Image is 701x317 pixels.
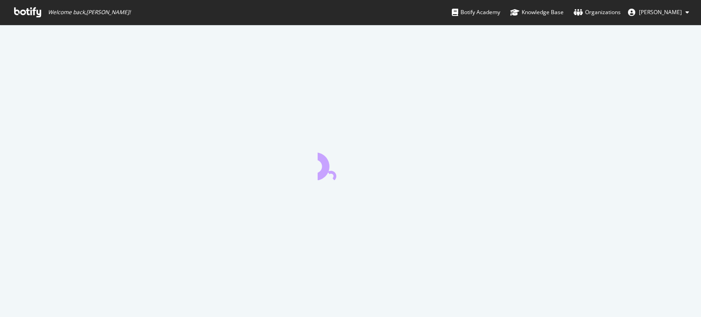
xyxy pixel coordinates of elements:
[452,8,500,17] div: Botify Academy
[639,8,682,16] span: Tom Duncombe
[48,9,131,16] span: Welcome back, [PERSON_NAME] !
[318,147,383,180] div: animation
[510,8,564,17] div: Knowledge Base
[621,5,696,20] button: [PERSON_NAME]
[574,8,621,17] div: Organizations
